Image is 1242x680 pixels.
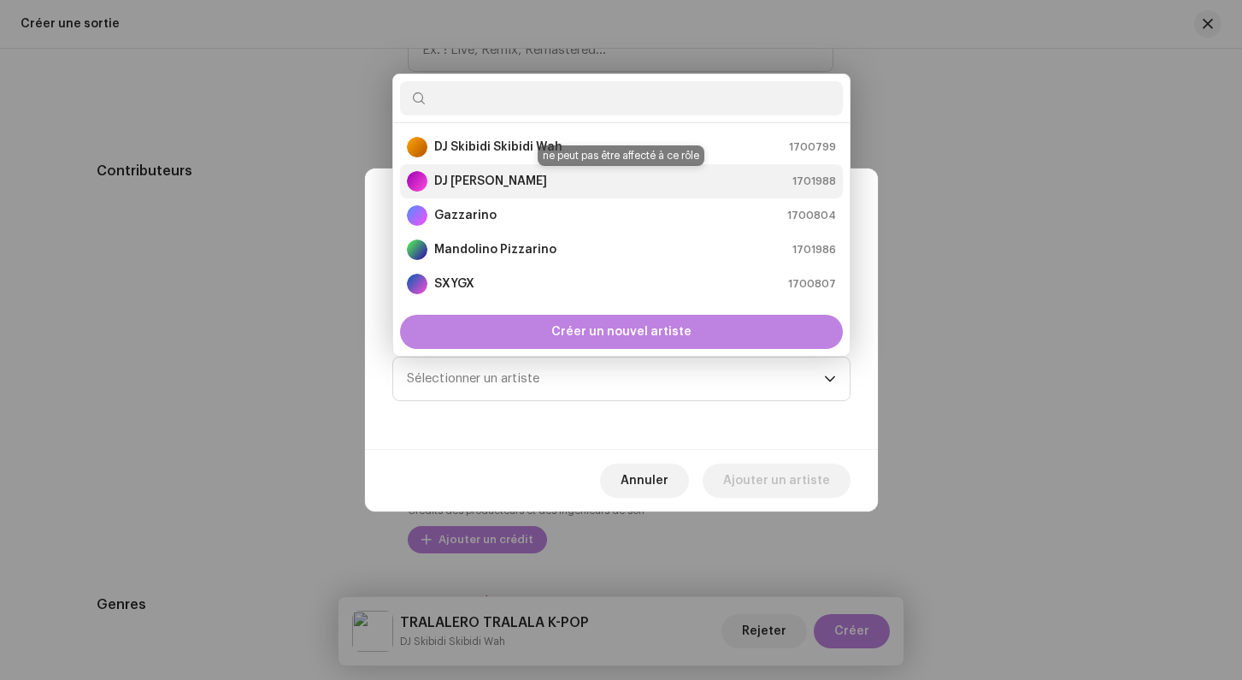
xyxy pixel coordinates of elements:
[788,275,836,293] span: 1700807
[434,173,547,190] strong: DJ [PERSON_NAME]
[400,164,843,198] li: DJ Tralalero Tralala
[434,207,497,224] strong: Gazzarino
[434,275,474,293] strong: SXYGX
[400,130,843,164] li: DJ Skibidi Skibidi Wah
[393,123,850,342] ul: Option List
[434,241,556,258] strong: Mandolino Pizzarino
[703,464,851,498] button: Ajouter un artiste
[551,315,692,349] span: Créer un nouvel artiste
[787,207,836,224] span: 1700804
[792,241,836,258] span: 1701986
[723,464,830,498] span: Ajouter un artiste
[600,464,689,498] button: Annuler
[621,464,668,498] span: Annuler
[407,372,539,385] span: Sélectionner un artiste
[400,233,843,267] li: Mandolino Pizzarino
[824,358,836,400] div: dropdown trigger
[434,139,562,156] strong: DJ Skibidi Skibidi Wah
[407,358,824,400] span: Sélectionner un artiste
[400,267,843,301] li: SXYGX
[792,173,836,190] span: 1701988
[400,301,843,335] li: Tuzya
[400,198,843,233] li: Gazzarino
[789,139,836,156] span: 1700799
